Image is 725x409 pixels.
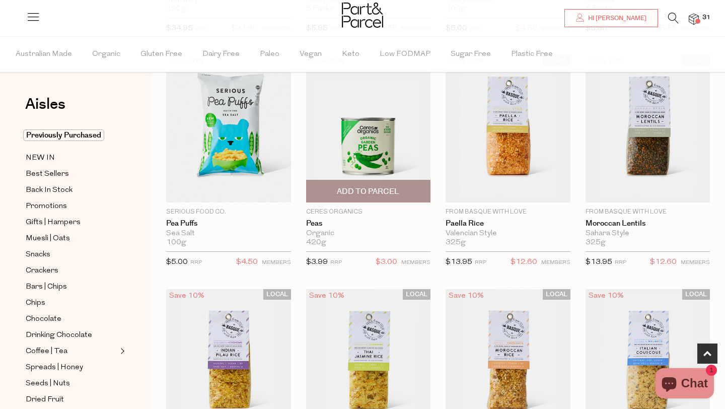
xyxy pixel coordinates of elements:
[26,233,70,245] span: Muesli | Oats
[586,219,710,228] a: Moroccan Lentils
[25,93,65,115] span: Aisles
[475,260,486,265] small: RRP
[166,238,186,247] span: 100g
[652,368,717,401] inbox-online-store-chat: Shopify online store chat
[650,256,677,269] span: $12.60
[166,208,291,217] p: Serious Food Co.
[26,249,50,261] span: Snacks
[166,229,291,238] div: Sea Salt
[26,313,61,325] span: Chocolate
[300,37,322,72] span: Vegan
[26,184,72,196] span: Back In Stock
[26,152,117,164] a: NEW IN
[446,289,487,303] div: Save 10%
[511,256,537,269] span: $12.60
[541,260,570,265] small: MEMBERS
[543,289,570,300] span: LOCAL
[564,9,658,27] a: Hi [PERSON_NAME]
[330,260,342,265] small: RRP
[446,208,570,217] p: From Basque With Love
[376,256,397,269] span: $3.00
[26,216,117,229] a: Gifts | Hampers
[615,260,626,265] small: RRP
[26,248,117,261] a: Snacks
[26,393,117,406] a: Dried Fruit
[26,329,92,342] span: Drinking Chocolate
[166,258,188,266] span: $5.00
[681,260,710,265] small: MEMBERS
[700,13,713,22] span: 31
[446,219,570,228] a: Paella Rice
[260,37,279,72] span: Paleo
[26,378,70,390] span: Seeds | Nuts
[26,168,117,180] a: Best Sellers
[26,345,117,358] a: Coffee | Tea
[26,265,58,277] span: Crackers
[190,260,202,265] small: RRP
[26,264,117,277] a: Crackers
[306,219,431,228] a: Peas
[689,14,699,24] a: 31
[403,289,430,300] span: LOCAL
[451,37,491,72] span: Sugar Free
[26,297,117,309] a: Chips
[511,37,553,72] span: Plastic Free
[26,200,117,213] a: Promotions
[26,394,64,406] span: Dried Fruit
[26,200,67,213] span: Promotions
[682,289,710,300] span: LOCAL
[236,256,258,269] span: $4.50
[118,345,125,357] button: Expand/Collapse Coffee | Tea
[166,219,291,228] a: Pea Puffs
[342,3,383,28] img: Part&Parcel
[586,55,710,202] img: Moroccan Lentils
[26,281,117,293] a: Bars | Chips
[26,297,45,309] span: Chips
[586,238,606,247] span: 325g
[306,180,431,202] button: Add To Parcel
[306,238,326,247] span: 420g
[26,152,55,164] span: NEW IN
[306,229,431,238] div: Organic
[401,260,430,265] small: MEMBERS
[92,37,120,72] span: Organic
[446,229,570,238] div: Valencian Style
[26,346,67,358] span: Coffee | Tea
[446,258,472,266] span: $13.95
[342,37,359,72] span: Keto
[166,55,291,202] img: Pea Puffs
[26,313,117,325] a: Chocolate
[26,362,83,374] span: Spreads | Honey
[26,232,117,245] a: Muesli | Oats
[446,238,466,247] span: 325g
[586,229,710,238] div: Sahara Style
[586,14,646,23] span: Hi [PERSON_NAME]
[306,55,431,202] img: Peas
[586,208,710,217] p: From Basque With Love
[26,329,117,342] a: Drinking Chocolate
[26,168,69,180] span: Best Sellers
[25,97,65,122] a: Aisles
[202,37,240,72] span: Dairy Free
[26,184,117,196] a: Back In Stock
[380,37,430,72] span: Low FODMAP
[166,289,207,303] div: Save 10%
[23,129,104,141] span: Previously Purchased
[263,289,291,300] span: LOCAL
[306,258,328,266] span: $3.99
[26,217,81,229] span: Gifts | Hampers
[26,377,117,390] a: Seeds | Nuts
[306,208,431,217] p: Ceres Organics
[26,281,67,293] span: Bars | Chips
[26,129,117,142] a: Previously Purchased
[16,37,72,72] span: Australian Made
[26,361,117,374] a: Spreads | Honey
[337,186,399,197] span: Add To Parcel
[446,55,570,202] img: Paella Rice
[586,289,627,303] div: Save 10%
[586,258,612,266] span: $13.95
[306,289,347,303] div: Save 10%
[140,37,182,72] span: Gluten Free
[262,260,291,265] small: MEMBERS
